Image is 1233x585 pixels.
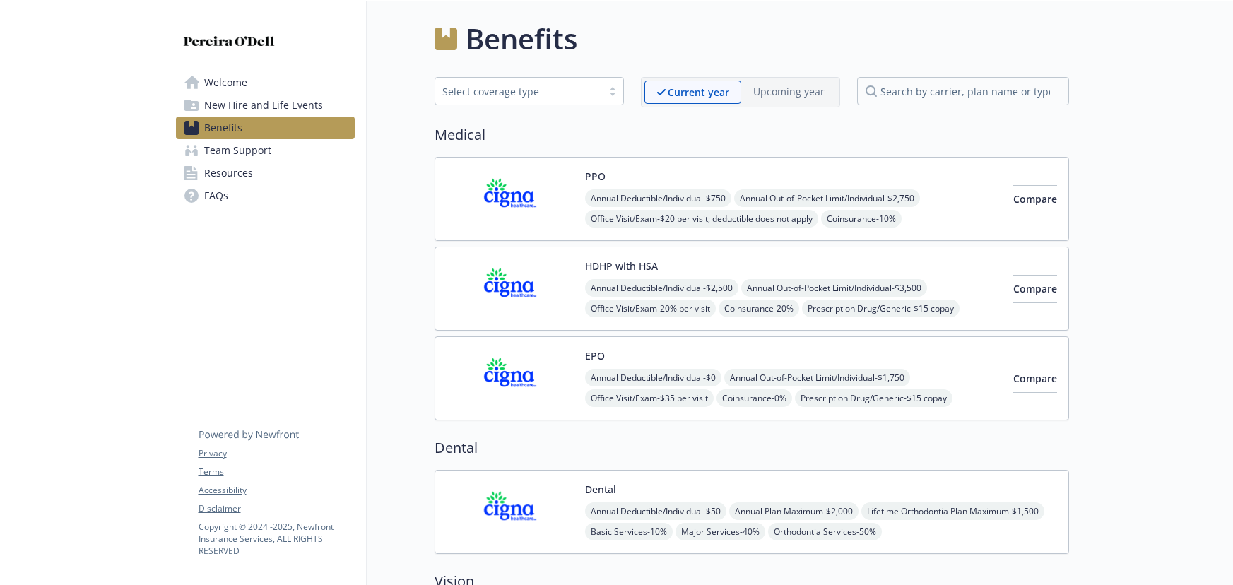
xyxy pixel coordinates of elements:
[585,389,714,407] span: Office Visit/Exam - $35 per visit
[447,482,574,542] img: CIGNA carrier logo
[442,84,595,99] div: Select coverage type
[204,94,323,117] span: New Hire and Life Events
[585,189,731,207] span: Annual Deductible/Individual - $750
[861,502,1044,520] span: Lifetime Orthodontia Plan Maximum - $1,500
[199,484,354,497] a: Accessibility
[585,369,721,386] span: Annual Deductible/Individual - $0
[1013,192,1057,206] span: Compare
[729,502,859,520] span: Annual Plan Maximum - $2,000
[1013,372,1057,385] span: Compare
[435,124,1069,146] h2: Medical
[724,369,910,386] span: Annual Out-of-Pocket Limit/Individual - $1,750
[585,482,616,497] button: Dental
[176,139,355,162] a: Team Support
[753,84,825,99] p: Upcoming year
[176,117,355,139] a: Benefits
[204,162,253,184] span: Resources
[199,466,354,478] a: Terms
[204,184,228,207] span: FAQs
[716,389,792,407] span: Coinsurance - 0%
[719,300,799,317] span: Coinsurance - 20%
[676,523,765,540] span: Major Services - 40%
[734,189,920,207] span: Annual Out-of-Pocket Limit/Individual - $2,750
[199,502,354,515] a: Disclaimer
[1013,185,1057,213] button: Compare
[585,300,716,317] span: Office Visit/Exam - 20% per visit
[435,437,1069,459] h2: Dental
[585,502,726,520] span: Annual Deductible/Individual - $50
[668,85,729,100] p: Current year
[795,389,952,407] span: Prescription Drug/Generic - $15 copay
[204,71,247,94] span: Welcome
[585,279,738,297] span: Annual Deductible/Individual - $2,500
[585,523,673,540] span: Basic Services - 10%
[821,210,902,227] span: Coinsurance - 10%
[176,184,355,207] a: FAQs
[447,348,574,408] img: CIGNA carrier logo
[176,71,355,94] a: Welcome
[741,81,837,104] span: Upcoming year
[857,77,1069,105] input: search by carrier, plan name or type
[176,94,355,117] a: New Hire and Life Events
[585,210,818,227] span: Office Visit/Exam - $20 per visit; deductible does not apply
[768,523,882,540] span: Orthodontia Services - 50%
[1013,365,1057,393] button: Compare
[802,300,960,317] span: Prescription Drug/Generic - $15 copay
[741,279,927,297] span: Annual Out-of-Pocket Limit/Individual - $3,500
[585,169,606,184] button: PPO
[204,139,271,162] span: Team Support
[199,521,354,557] p: Copyright © 2024 - 2025 , Newfront Insurance Services, ALL RIGHTS RESERVED
[447,259,574,319] img: CIGNA carrier logo
[585,348,605,363] button: EPO
[1013,282,1057,295] span: Compare
[466,18,577,60] h1: Benefits
[1013,275,1057,303] button: Compare
[204,117,242,139] span: Benefits
[176,162,355,184] a: Resources
[585,259,658,273] button: HDHP with HSA
[199,447,354,460] a: Privacy
[447,169,574,229] img: CIGNA carrier logo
